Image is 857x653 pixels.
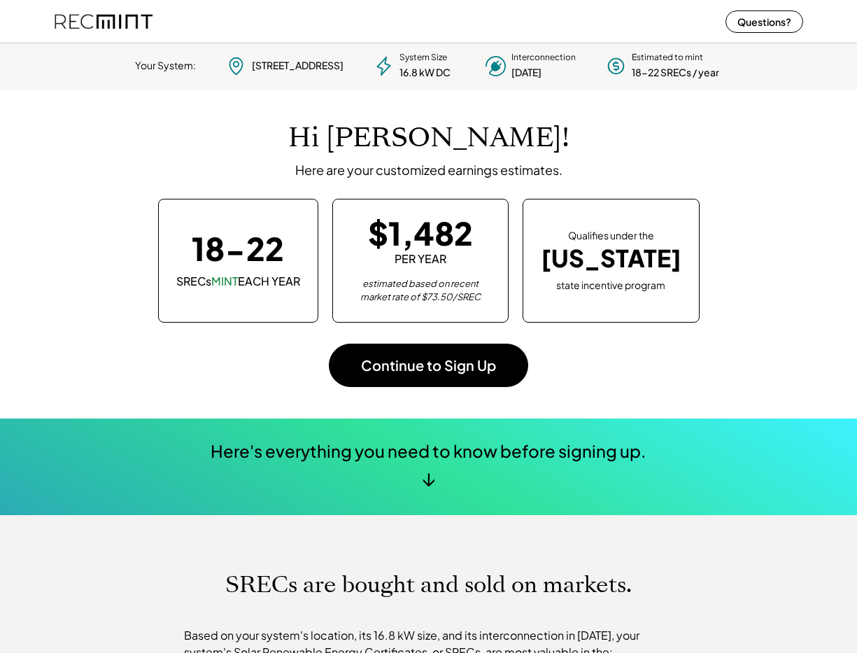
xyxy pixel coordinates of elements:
[225,571,632,598] h1: SRECs are bought and sold on markets.
[295,162,562,178] div: Here are your customized earnings estimates.
[511,52,576,64] div: Interconnection
[399,52,447,64] div: System Size
[176,274,300,289] div: SRECs EACH YEAR
[395,251,446,267] div: PER YEAR
[422,468,435,489] div: ↓
[632,52,703,64] div: Estimated to mint
[556,276,665,293] div: state incentive program
[211,440,646,463] div: Here's everything you need to know before signing up.
[541,244,681,273] div: [US_STATE]
[511,66,541,80] div: [DATE]
[135,59,196,73] div: Your System:
[350,277,490,304] div: estimated based on recent market rate of $73.50/SREC
[632,66,719,80] div: 18-22 SRECs / year
[288,122,569,155] h1: Hi [PERSON_NAME]!
[192,232,284,264] div: 18-22
[55,3,153,40] img: recmint-logotype%403x%20%281%29.jpeg
[252,59,343,73] div: [STREET_ADDRESS]
[399,66,451,80] div: 16.8 kW DC
[329,344,528,387] button: Continue to Sign Up
[368,217,473,248] div: $1,482
[725,10,803,33] button: Questions?
[211,274,238,288] font: MINT
[568,229,654,243] div: Qualifies under the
